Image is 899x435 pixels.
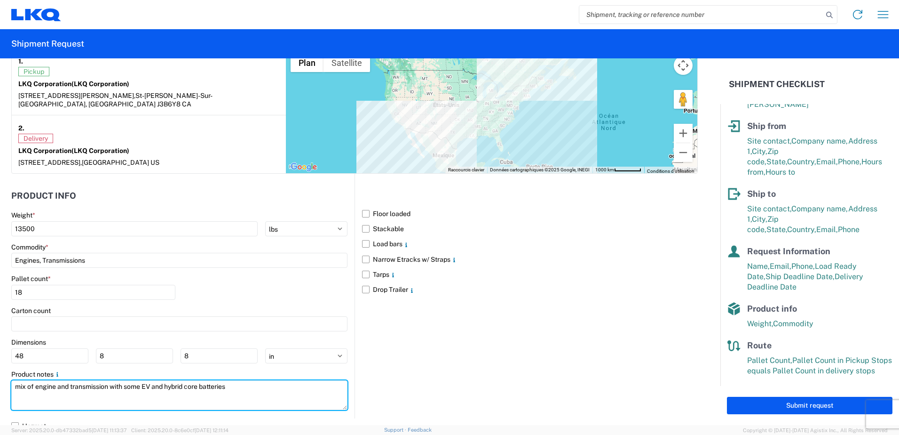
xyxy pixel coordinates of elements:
[766,225,787,234] span: State,
[11,419,698,434] label: Hazmat
[766,157,787,166] span: State,
[362,282,698,297] label: Drop Trailer
[384,427,408,433] a: Support
[11,274,51,283] label: Pallet count
[791,137,848,145] span: Company name,
[11,211,35,219] label: Weight
[747,246,830,256] span: Request Information
[11,348,88,363] input: L
[18,55,23,67] strong: 1.
[96,348,173,363] input: W
[765,168,795,177] span: Hours to
[595,167,614,172] span: 1000 km
[362,206,698,221] label: Floor loaded
[71,147,129,154] span: (LKQ Corporation)
[18,92,213,108] span: St-[PERSON_NAME]-Sur-[GEOGRAPHIC_DATA], [GEOGRAPHIC_DATA] J3B6Y8 CA
[362,236,698,251] label: Load bars
[82,159,159,166] span: [GEOGRAPHIC_DATA] US
[579,6,823,24] input: Shipment, tracking or reference number
[770,262,791,271] span: Email,
[11,38,84,49] h2: Shipment Request
[727,397,892,414] button: Submit request
[747,356,892,375] span: Pallet Count in Pickup Stops equals Pallet Count in delivery stops
[765,272,835,281] span: Ship Deadline Date,
[747,204,791,213] span: Site contact,
[747,189,776,199] span: Ship to
[362,267,698,282] label: Tarps
[787,225,816,234] span: Country,
[787,157,816,166] span: Country,
[747,340,772,350] span: Route
[647,169,694,174] a: Conditions d'utilisation
[18,159,82,166] span: [STREET_ADDRESS],
[71,80,129,88] span: (LKQ Corporation)
[747,100,809,109] span: [PERSON_NAME]
[18,134,53,143] span: Delivery
[362,252,698,267] label: Narrow Etracks w/ Straps
[291,53,323,72] button: Afficher un plan de ville
[11,243,48,251] label: Commodity
[747,262,770,271] span: Name,
[838,225,860,234] span: Phone
[592,167,644,173] button: Échelle de la carte : 1000 km pour 54 pixels
[674,143,693,162] button: Zoom arrière
[747,121,786,131] span: Ship from
[490,167,590,172] span: Données cartographiques ©2025 Google, INEGI
[18,147,129,154] strong: LKQ Corporation
[674,56,693,75] button: Commandes de la caméra de la carte
[195,427,229,433] span: [DATE] 12:11:14
[747,319,773,328] span: Weight,
[181,348,258,363] input: H
[674,124,693,143] button: Zoom avant
[791,204,848,213] span: Company name,
[11,427,127,433] span: Server: 2025.20.0-db47332bad5
[674,90,693,109] button: Faites glisser Pegman sur la carte pour ouvrir Street View
[448,167,484,173] button: Raccourcis clavier
[816,157,838,166] span: Email,
[288,161,319,173] a: Ouvrir cette zone dans Google Maps (dans une nouvelle fenêtre)
[11,191,76,201] h2: Product Info
[323,53,370,72] button: Afficher les images satellite
[11,370,61,379] label: Product notes
[11,338,46,346] label: Dimensions
[18,80,129,88] strong: LKQ Corporation
[362,221,698,236] label: Stackable
[288,161,319,173] img: Google
[729,79,825,90] h2: Shipment Checklist
[752,147,767,156] span: City,
[18,92,135,99] span: [STREET_ADDRESS][PERSON_NAME],
[752,215,767,224] span: City,
[747,304,797,314] span: Product info
[131,427,229,433] span: Client: 2025.20.0-8c6e0cf
[18,122,24,134] strong: 2.
[747,356,792,365] span: Pallet Count,
[18,67,49,76] span: Pickup
[791,262,815,271] span: Phone,
[816,225,838,234] span: Email,
[838,157,861,166] span: Phone,
[11,306,51,315] label: Carton count
[92,427,127,433] span: [DATE] 11:13:37
[408,427,432,433] a: Feedback
[747,137,791,145] span: Site contact,
[773,319,813,328] span: Commodity
[743,426,888,435] span: Copyright © [DATE]-[DATE] Agistix Inc., All Rights Reserved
